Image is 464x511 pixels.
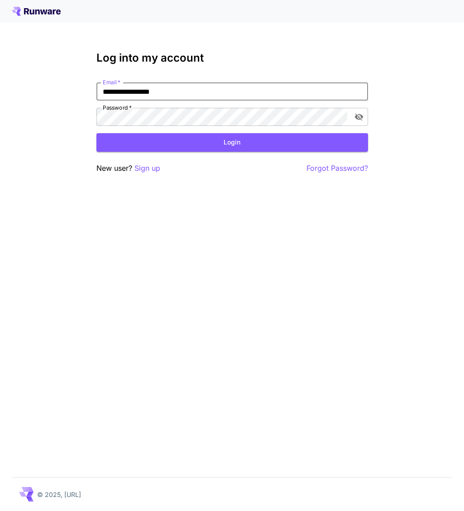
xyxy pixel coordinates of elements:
[37,490,81,499] p: © 2025, [URL]
[103,104,132,111] label: Password
[96,163,160,174] p: New user?
[306,163,368,174] button: Forgot Password?
[134,163,160,174] button: Sign up
[351,109,367,125] button: toggle password visibility
[103,78,120,86] label: Email
[96,133,368,152] button: Login
[96,52,368,64] h3: Log into my account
